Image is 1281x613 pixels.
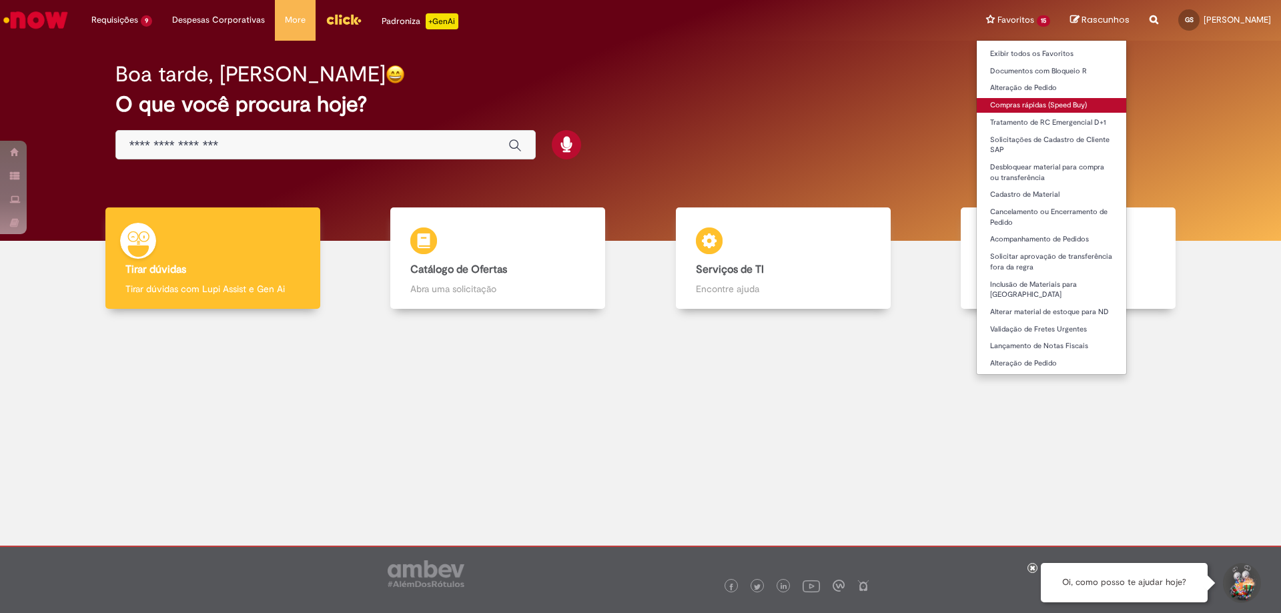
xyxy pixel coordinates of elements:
img: logo_footer_naosei.png [857,580,869,592]
span: [PERSON_NAME] [1204,14,1271,25]
p: Tirar dúvidas com Lupi Assist e Gen Ai [125,282,300,295]
a: Documentos com Bloqueio R [977,64,1126,79]
a: Alterar material de estoque para ND [977,305,1126,320]
a: Tratamento de RC Emergencial D+1 [977,115,1126,130]
a: Catálogo de Ofertas Abra uma solicitação [356,207,641,310]
a: Solicitar aprovação de transferência fora da regra [977,249,1126,274]
a: Desbloquear material para compra ou transferência [977,160,1126,185]
a: Rascunhos [1070,14,1130,27]
img: logo_footer_linkedin.png [781,583,787,591]
span: 9 [141,15,152,27]
a: Solicitações de Cadastro de Cliente SAP [977,133,1126,157]
a: Compras rápidas (Speed Buy) [977,98,1126,113]
p: Encontre ajuda [696,282,871,295]
h2: Boa tarde, [PERSON_NAME] [115,63,386,86]
a: Inclusão de Materiais para [GEOGRAPHIC_DATA] [977,277,1126,302]
span: GS [1185,15,1194,24]
b: Catálogo de Ofertas [410,263,507,276]
img: ServiceNow [1,7,70,33]
span: Requisições [91,13,138,27]
img: click_logo_yellow_360x200.png [326,9,362,29]
img: happy-face.png [386,65,405,84]
button: Iniciar Conversa de Suporte [1221,563,1261,603]
a: Exibir todos os Favoritos [977,47,1126,61]
a: Alteração de Pedido [977,356,1126,371]
div: Oi, como posso te ajudar hoje? [1041,563,1208,602]
b: Tirar dúvidas [125,263,186,276]
a: Acompanhamento de Pedidos [977,232,1126,247]
img: logo_footer_twitter.png [754,584,761,590]
b: Serviços de TI [696,263,764,276]
a: Lançamento de Notas Fiscais [977,339,1126,354]
h2: O que você procura hoje? [115,93,1166,116]
img: logo_footer_ambev_rotulo_gray.png [388,560,464,587]
ul: Favoritos [976,40,1127,375]
span: Favoritos [997,13,1034,27]
a: Serviços de TI Encontre ajuda [640,207,926,310]
img: logo_footer_facebook.png [728,584,735,590]
div: Padroniza [382,13,458,29]
a: Base de Conhecimento Consulte e aprenda [926,207,1212,310]
a: Validação de Fretes Urgentes [977,322,1126,337]
span: Despesas Corporativas [172,13,265,27]
a: Cancelamento ou Encerramento de Pedido [977,205,1126,229]
img: logo_footer_youtube.png [803,577,820,594]
span: More [285,13,306,27]
p: Abra uma solicitação [410,282,585,295]
p: +GenAi [426,13,458,29]
span: Rascunhos [1082,13,1130,26]
a: Cadastro de Material [977,187,1126,202]
span: 15 [1037,15,1050,27]
a: Tirar dúvidas Tirar dúvidas com Lupi Assist e Gen Ai [70,207,356,310]
img: logo_footer_workplace.png [833,580,845,592]
a: Alteração de Pedido [977,81,1126,95]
